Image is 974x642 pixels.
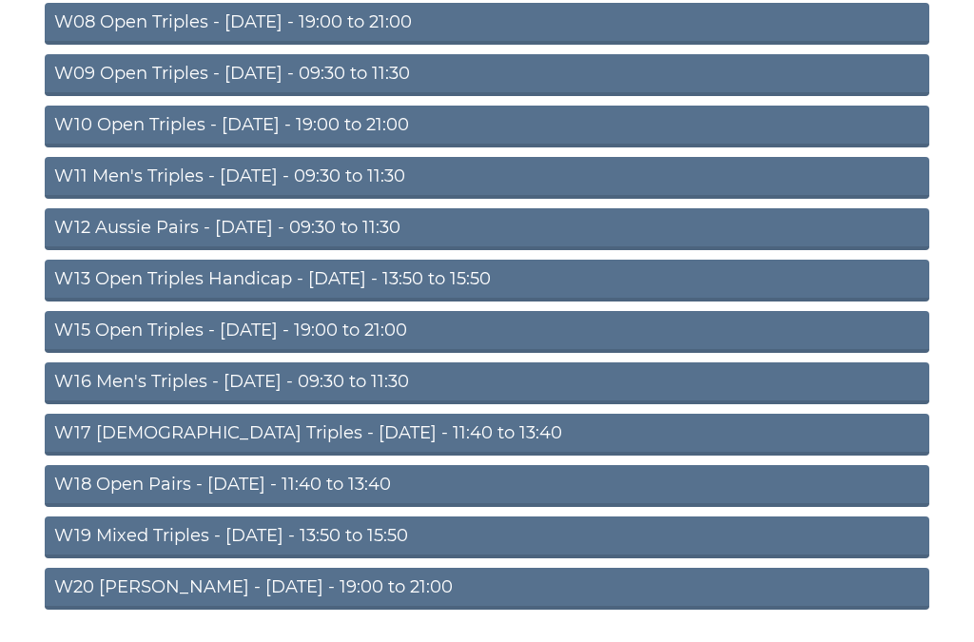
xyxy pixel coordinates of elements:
a: W15 Open Triples - [DATE] - 19:00 to 21:00 [45,312,929,354]
a: W17 [DEMOGRAPHIC_DATA] Triples - [DATE] - 11:40 to 13:40 [45,415,929,457]
a: W08 Open Triples - [DATE] - 19:00 to 21:00 [45,4,929,46]
a: W12 Aussie Pairs - [DATE] - 09:30 to 11:30 [45,209,929,251]
a: W18 Open Pairs - [DATE] - 11:40 to 13:40 [45,466,929,508]
a: W16 Men's Triples - [DATE] - 09:30 to 11:30 [45,363,929,405]
a: W13 Open Triples Handicap - [DATE] - 13:50 to 15:50 [45,261,929,302]
a: W20 [PERSON_NAME] - [DATE] - 19:00 to 21:00 [45,569,929,611]
a: W10 Open Triples - [DATE] - 19:00 to 21:00 [45,107,929,148]
a: W09 Open Triples - [DATE] - 09:30 to 11:30 [45,55,929,97]
a: W11 Men's Triples - [DATE] - 09:30 to 11:30 [45,158,929,200]
a: W19 Mixed Triples - [DATE] - 13:50 to 15:50 [45,517,929,559]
